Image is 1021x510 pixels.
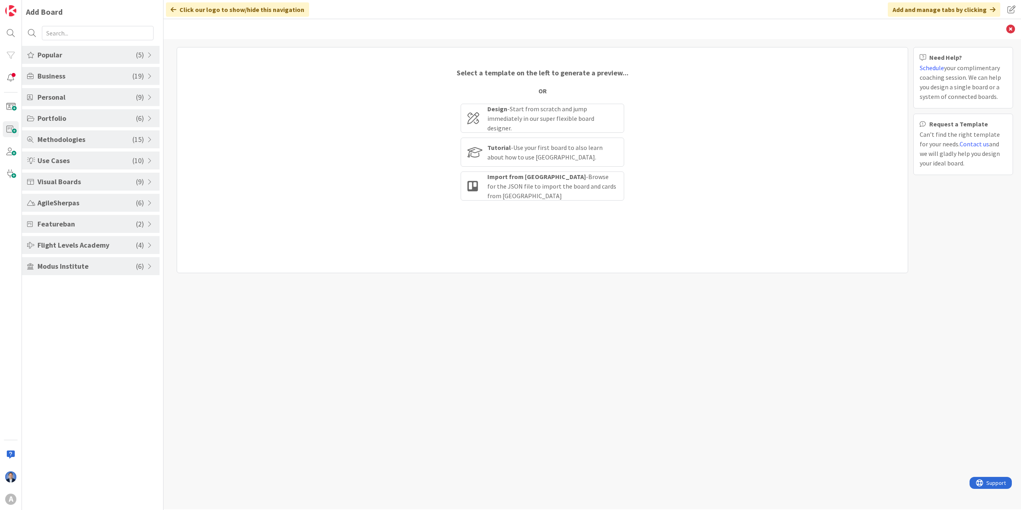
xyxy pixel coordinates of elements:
[42,26,154,40] input: Search...
[37,134,132,145] span: Methodologies
[17,1,36,11] span: Support
[37,92,136,102] span: Personal
[487,172,617,201] div: - Browse for the JSON file to import the board and cards from [GEOGRAPHIC_DATA]
[132,155,144,166] span: ( 10 )
[136,219,144,229] span: ( 2 )
[920,130,1007,168] div: Can’t find the right template for your needs. and we will gladly help you design your ideal board.
[487,144,511,152] b: Tutorial
[37,155,132,166] span: Use Cases
[487,143,617,162] div: - Use your first board to also learn about how to use [GEOGRAPHIC_DATA].
[37,176,136,187] span: Visual Boards
[37,49,136,60] span: Popular
[136,92,144,102] span: ( 9 )
[920,64,1001,100] span: your complimentary coaching session. We can help you design a single board or a system of connect...
[136,176,144,187] span: ( 9 )
[37,71,132,81] span: Business
[929,121,988,127] b: Request a Template
[5,494,16,505] div: A
[37,240,136,250] span: Flight Levels Academy
[960,140,989,148] a: Contact us
[487,173,586,181] b: Import from [GEOGRAPHIC_DATA]
[487,105,507,113] b: Design
[37,219,136,229] span: Featureban
[37,113,136,124] span: Portfolio
[136,49,144,60] span: ( 5 )
[487,104,617,133] div: - Start from scratch and jump immediately in our super flexible board designer.
[920,64,944,72] a: Schedule
[136,261,144,272] span: ( 6 )
[929,54,962,61] b: Need Help?
[457,67,629,78] div: Select a template on the left to generate a preview...
[538,86,547,96] div: OR
[166,2,309,17] div: Click our logo to show/hide this navigation
[5,471,16,482] img: DP
[132,134,144,145] span: ( 15 )
[136,240,144,250] span: ( 4 )
[37,197,136,208] span: AgileSherpas
[136,113,144,124] span: ( 6 )
[37,261,136,272] span: Modus Institute
[136,197,144,208] span: ( 6 )
[5,5,16,16] img: Visit kanbanzone.com
[26,6,63,18] div: Add Board
[888,2,1000,17] div: Add and manage tabs by clicking
[132,71,144,81] span: ( 19 )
